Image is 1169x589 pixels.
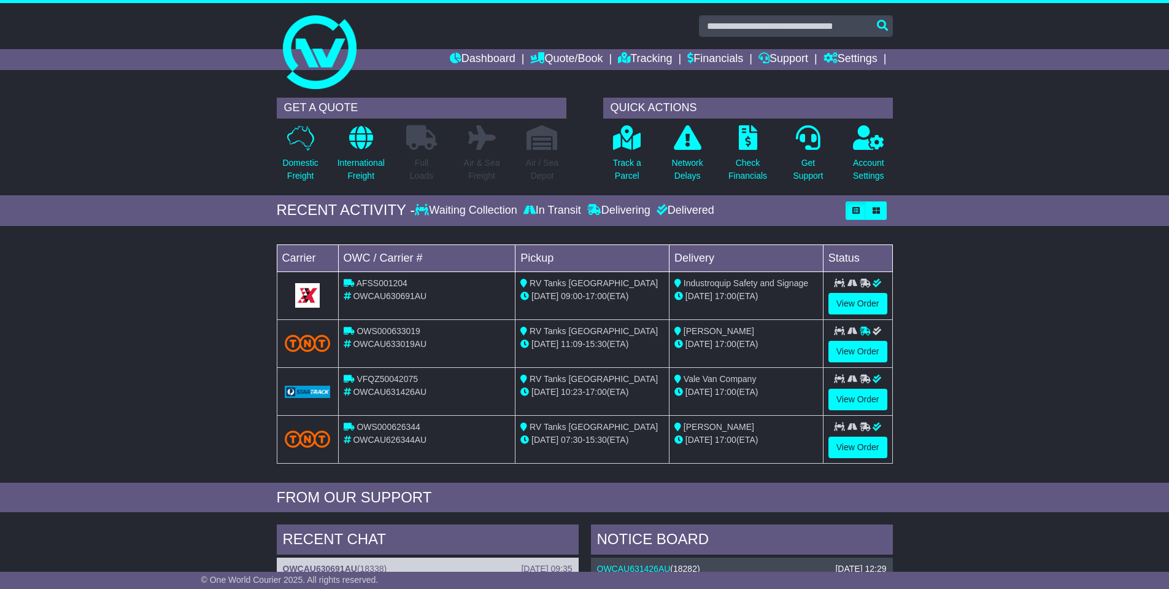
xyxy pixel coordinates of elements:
td: Delivery [669,244,823,271]
p: Air & Sea Freight [464,157,500,182]
span: [DATE] [531,291,558,301]
td: OWC / Carrier # [338,244,515,271]
span: OWCAU626344AU [353,435,426,445]
span: [PERSON_NAME] [684,326,754,336]
span: 18338 [360,564,384,574]
span: OWCAU630691AU [353,291,426,301]
div: NOTICE BOARD [591,525,893,558]
div: QUICK ACTIONS [603,98,893,119]
div: Waiting Collection [415,204,520,217]
span: 10:23 [561,387,582,397]
td: Pickup [515,244,669,271]
div: RECENT ACTIVITY - [277,201,415,219]
a: AccountSettings [852,125,885,189]
span: 07:30 [561,435,582,445]
a: DomesticFreight [282,125,318,189]
div: Delivered [654,204,714,217]
a: View Order [828,293,887,314]
img: TNT_Domestic.png [285,335,331,351]
div: - (ETA) [520,290,664,303]
div: (ETA) [674,386,818,399]
p: Full Loads [406,157,437,182]
p: Track a Parcel [613,157,641,182]
a: NetworkDelays [671,125,703,189]
a: Support [758,49,808,70]
span: Industroquip Safety and Signage [684,278,808,288]
span: [DATE] [685,435,712,445]
div: [DATE] 09:35 [521,564,572,574]
td: Status [823,244,892,271]
span: 17:00 [585,387,607,397]
div: (ETA) [674,338,818,351]
img: GetCarrierServiceLogo [285,386,331,398]
span: 17:00 [585,291,607,301]
a: GetSupport [792,125,824,189]
div: - (ETA) [520,338,664,351]
span: [DATE] [685,291,712,301]
a: Dashboard [450,49,515,70]
a: Track aParcel [612,125,642,189]
div: GET A QUOTE [277,98,566,119]
span: RV Tanks [GEOGRAPHIC_DATA] [530,374,658,384]
div: (ETA) [674,290,818,303]
td: Carrier [277,244,338,271]
span: RV Tanks [GEOGRAPHIC_DATA] [530,326,658,336]
div: In Transit [520,204,584,217]
span: AFSS001204 [357,278,407,288]
span: 18282 [673,564,697,574]
div: ( ) [597,564,887,574]
span: 15:30 [585,339,607,349]
img: GetCarrierServiceLogo [295,283,320,308]
span: [DATE] [531,435,558,445]
a: Settings [824,49,878,70]
p: Get Support [793,157,823,182]
a: OWCAU630691AU [283,564,357,574]
span: 17:00 [715,387,736,397]
span: VFQZ50042075 [357,374,418,384]
p: Domestic Freight [282,157,318,182]
a: View Order [828,389,887,410]
span: [DATE] [531,387,558,397]
span: [DATE] [685,339,712,349]
div: Delivering [584,204,654,217]
p: Air / Sea Depot [526,157,559,182]
span: 17:00 [715,291,736,301]
span: RV Tanks [GEOGRAPHIC_DATA] [530,278,658,288]
p: Account Settings [853,157,884,182]
a: Tracking [618,49,672,70]
div: [DATE] 12:29 [835,564,886,574]
a: CheckFinancials [728,125,768,189]
span: Vale Van Company [684,374,757,384]
div: ( ) [283,564,573,574]
span: RV Tanks [GEOGRAPHIC_DATA] [530,422,658,432]
p: International Freight [338,157,385,182]
span: 11:09 [561,339,582,349]
a: OWCAU631426AU [597,564,671,574]
div: - (ETA) [520,386,664,399]
a: Financials [687,49,743,70]
div: FROM OUR SUPPORT [277,489,893,507]
span: OWS000633019 [357,326,420,336]
a: Quote/Book [530,49,603,70]
div: RECENT CHAT [277,525,579,558]
a: View Order [828,437,887,458]
span: OWCAU633019AU [353,339,426,349]
span: [PERSON_NAME] [684,422,754,432]
p: Check Financials [728,157,767,182]
a: InternationalFreight [337,125,385,189]
span: OWCAU631426AU [353,387,426,397]
span: © One World Courier 2025. All rights reserved. [201,575,379,585]
div: (ETA) [674,434,818,447]
img: TNT_Domestic.png [285,431,331,447]
span: [DATE] [685,387,712,397]
span: 15:30 [585,435,607,445]
a: View Order [828,341,887,362]
span: OWS000626344 [357,422,420,432]
span: 17:00 [715,435,736,445]
p: Network Delays [671,157,703,182]
span: 17:00 [715,339,736,349]
div: - (ETA) [520,434,664,447]
span: 09:00 [561,291,582,301]
span: [DATE] [531,339,558,349]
